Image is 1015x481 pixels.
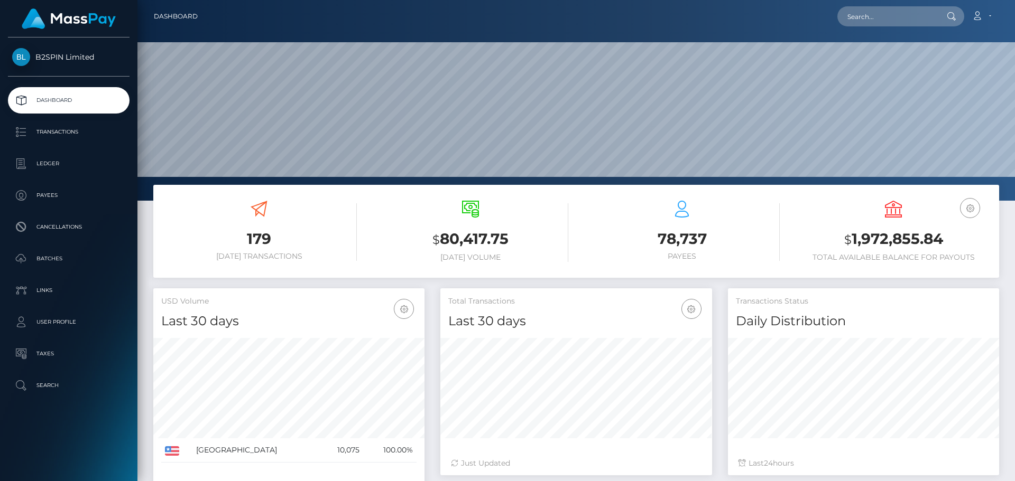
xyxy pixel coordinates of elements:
[844,232,852,247] small: $
[12,251,125,267] p: Batches
[12,187,125,203] p: Payees
[8,277,130,304] a: Links
[764,458,773,468] span: 24
[22,8,116,29] img: MassPay Logo
[161,252,357,261] h6: [DATE] Transactions
[448,296,704,307] h5: Total Transactions
[373,253,568,262] h6: [DATE] Volume
[12,314,125,330] p: User Profile
[363,438,417,463] td: 100.00%
[736,296,991,307] h5: Transactions Status
[161,229,357,249] h3: 179
[12,48,30,66] img: B2SPIN Limited
[161,296,417,307] h5: USD Volume
[584,252,780,261] h6: Payees
[584,229,780,249] h3: 78,737
[192,438,320,463] td: [GEOGRAPHIC_DATA]
[373,229,568,250] h3: 80,417.75
[12,92,125,108] p: Dashboard
[12,282,125,298] p: Links
[12,219,125,235] p: Cancellations
[8,150,130,177] a: Ledger
[154,5,198,27] a: Dashboard
[12,156,125,172] p: Ledger
[8,214,130,240] a: Cancellations
[448,312,704,331] h4: Last 30 days
[8,341,130,367] a: Taxes
[12,346,125,362] p: Taxes
[796,253,991,262] h6: Total Available Balance for Payouts
[796,229,991,250] h3: 1,972,855.84
[432,232,440,247] small: $
[161,312,417,331] h4: Last 30 days
[736,312,991,331] h4: Daily Distribution
[8,87,130,114] a: Dashboard
[12,124,125,140] p: Transactions
[8,52,130,62] span: B2SPIN Limited
[739,458,989,469] div: Last hours
[165,446,179,456] img: US.png
[8,372,130,399] a: Search
[8,119,130,145] a: Transactions
[8,309,130,335] a: User Profile
[451,458,701,469] div: Just Updated
[8,246,130,272] a: Batches
[8,182,130,209] a: Payees
[837,6,937,26] input: Search...
[320,438,363,463] td: 10,075
[12,378,125,393] p: Search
